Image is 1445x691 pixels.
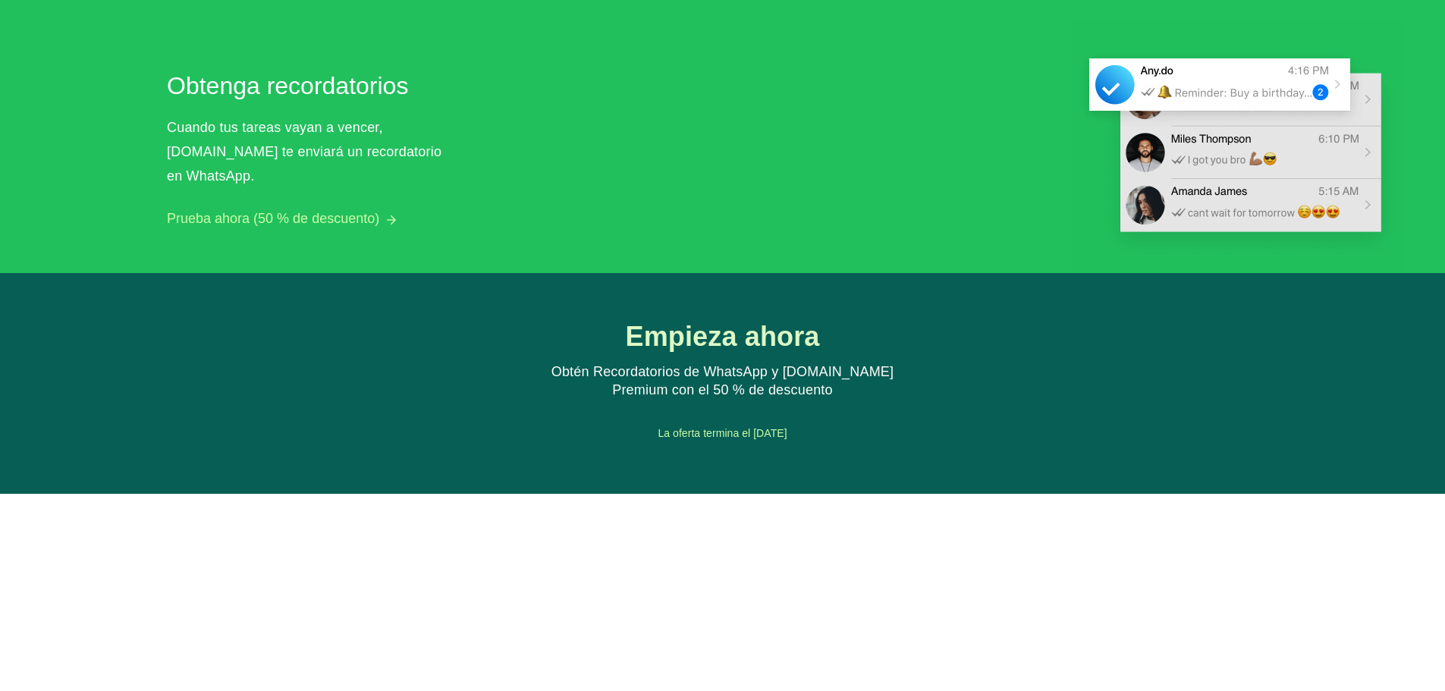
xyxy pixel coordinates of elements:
img: Obtener Recordatorios en WhatsApp [1071,20,1402,273]
img: arrow [387,215,396,225]
h2: Obtenga recordatorios [167,68,448,104]
div: La oferta termina el [DATE] [439,422,1006,445]
h1: Empieza ahora [583,322,863,352]
div: Cuando tus tareas vayan a vencer, [DOMAIN_NAME] te enviará un recordatorio en WhatsApp. [167,115,455,188]
div: Obtén Recordatorios de WhatsApp y [DOMAIN_NAME] Premium con el 50 % de descuento [541,363,903,400]
button: Prueba ahora (50 % de descuento) [167,211,379,227]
